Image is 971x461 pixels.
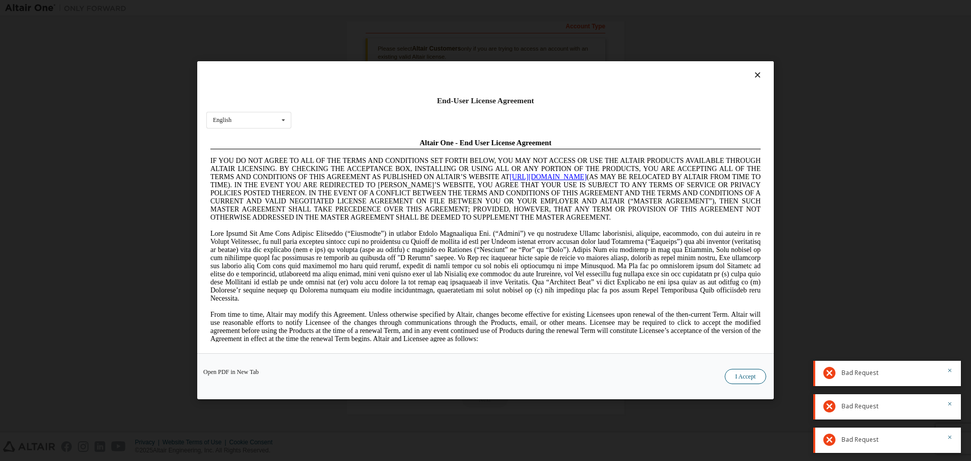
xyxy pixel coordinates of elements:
button: I Accept [725,369,766,385]
a: [URL][DOMAIN_NAME] [303,38,380,46]
span: Bad Request [842,369,878,377]
span: From time to time, Altair may modify this Agreement. Unless otherwise specified by Altair, change... [4,176,554,208]
div: End-User License Agreement [206,96,765,106]
span: IF YOU DO NOT AGREE TO ALL OF THE TERMS AND CONDITIONS SET FORTH BELOW, YOU MAY NOT ACCESS OR USE... [4,22,554,87]
span: Bad Request [842,436,878,444]
span: Lore Ipsumd Sit Ame Cons Adipisc Elitseddo (“Eiusmodte”) in utlabor Etdolo Magnaaliqua Eni. (“Adm... [4,95,554,167]
span: Bad Request [842,402,878,410]
a: Open PDF in New Tab [203,369,259,375]
span: Altair One - End User License Agreement [213,4,345,12]
div: English [213,117,232,123]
